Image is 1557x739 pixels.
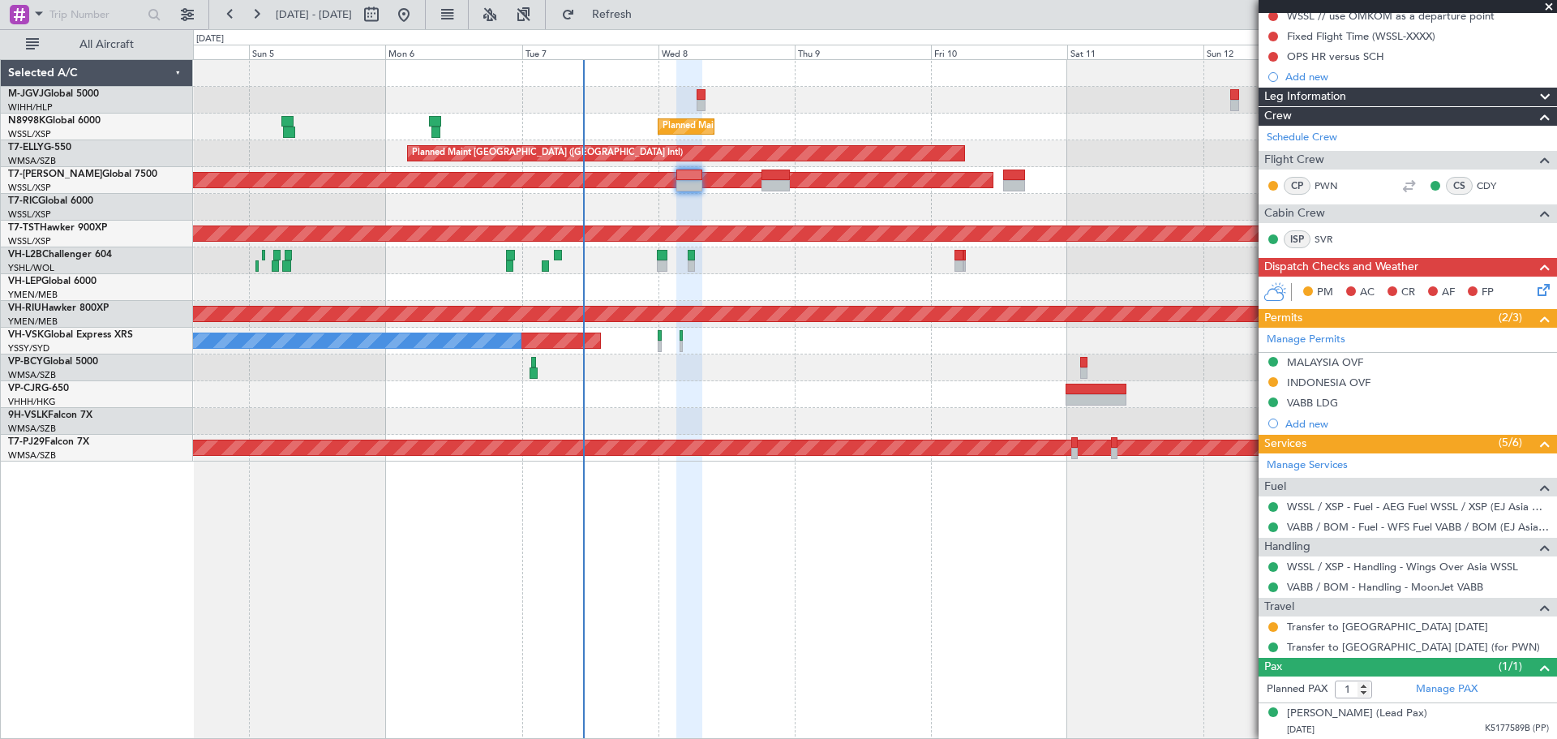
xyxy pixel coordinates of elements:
span: VP-BCY [8,357,43,367]
span: [DATE] - [DATE] [276,7,352,22]
span: Permits [1264,309,1302,328]
span: AC [1360,285,1375,301]
a: YSSY/SYD [8,342,49,354]
a: WMSA/SZB [8,449,56,462]
a: T7-PJ29Falcon 7X [8,437,89,447]
span: All Aircraft [42,39,171,50]
a: YMEN/MEB [8,316,58,328]
span: Leg Information [1264,88,1346,106]
div: [DATE] [196,32,224,46]
button: Refresh [554,2,651,28]
a: WSSL/XSP [8,235,51,247]
div: Add new [1285,417,1549,431]
div: Fixed Flight Time (WSSL-XXXX) [1287,29,1435,43]
span: FP [1482,285,1494,301]
span: K5177589B (PP) [1485,722,1549,736]
div: [PERSON_NAME] (Lead Pax) [1287,706,1427,722]
span: VH-LEP [8,277,41,286]
div: CS [1446,177,1473,195]
a: WMSA/SZB [8,155,56,167]
a: WMSA/SZB [8,423,56,435]
a: T7-RICGlobal 6000 [8,196,93,206]
a: Manage Services [1267,458,1348,474]
input: Trip Number [49,2,143,27]
div: Mon 6 [385,45,521,59]
span: T7-PJ29 [8,437,45,447]
a: Manage PAX [1416,681,1478,698]
a: T7-ELLYG-550 [8,143,71,153]
div: Thu 9 [795,45,931,59]
a: Transfer to [GEOGRAPHIC_DATA] [DATE] [1287,620,1488,634]
a: VP-BCYGlobal 5000 [8,357,98,367]
span: Pax [1264,658,1282,677]
a: SVR [1315,232,1351,247]
a: VHHH/HKG [8,396,56,408]
span: AF [1442,285,1455,301]
span: VP-CJR [8,384,41,393]
a: VABB / BOM - Handling - MoonJet VABB [1287,580,1483,594]
span: (1/1) [1499,658,1522,675]
span: T7-RIC [8,196,38,206]
div: Planned Maint [GEOGRAPHIC_DATA] ([GEOGRAPHIC_DATA] Intl) [412,141,683,165]
span: CR [1401,285,1415,301]
span: 9H-VSLK [8,410,48,420]
div: CP [1284,177,1310,195]
a: M-JGVJGlobal 5000 [8,89,99,99]
div: Fri 10 [931,45,1067,59]
a: N8998KGlobal 6000 [8,116,101,126]
a: T7-[PERSON_NAME]Global 7500 [8,170,157,179]
a: WIHH/HLP [8,101,53,114]
span: PM [1317,285,1333,301]
a: YSHL/WOL [8,262,54,274]
label: Planned PAX [1267,681,1328,698]
span: Dispatch Checks and Weather [1264,258,1418,277]
a: VP-CJRG-650 [8,384,69,393]
span: N8998K [8,116,45,126]
a: VABB / BOM - Fuel - WFS Fuel VABB / BOM (EJ Asia Only) [1287,520,1549,534]
span: [DATE] [1287,724,1315,736]
span: (2/3) [1499,309,1522,326]
a: VH-L2BChallenger 604 [8,250,112,260]
span: T7-TST [8,223,40,233]
span: M-JGVJ [8,89,44,99]
a: YMEN/MEB [8,289,58,301]
a: WSSL/XSP [8,182,51,194]
div: Sun 12 [1203,45,1340,59]
a: Transfer to [GEOGRAPHIC_DATA] [DATE] (for PWN) [1287,640,1540,654]
span: Travel [1264,598,1294,617]
div: Planned Maint [GEOGRAPHIC_DATA] (Seletar) [663,114,853,139]
span: Cabin Crew [1264,204,1325,223]
a: 9H-VSLKFalcon 7X [8,410,92,420]
a: VH-LEPGlobal 6000 [8,277,97,286]
div: VABB LDG [1287,396,1338,410]
span: T7-ELLY [8,143,44,153]
span: VH-RIU [8,303,41,313]
a: PWN [1315,178,1351,193]
a: CDY [1477,178,1513,193]
span: Refresh [578,9,646,20]
span: Crew [1264,107,1292,126]
a: VH-RIUHawker 800XP [8,303,109,313]
a: WMSA/SZB [8,369,56,381]
span: Handling [1264,538,1310,556]
a: Schedule Crew [1267,130,1337,146]
span: VH-VSK [8,330,44,340]
span: (5/6) [1499,434,1522,451]
span: Services [1264,435,1306,453]
span: T7-[PERSON_NAME] [8,170,102,179]
div: MALAYSIA OVF [1287,355,1363,369]
div: Sat 11 [1067,45,1203,59]
button: All Aircraft [18,32,176,58]
div: Sun 5 [249,45,385,59]
div: INDONESIA OVF [1287,376,1370,389]
div: Add new [1285,70,1549,84]
a: WSSL/XSP [8,128,51,140]
div: OPS HR versus SCH [1287,49,1384,63]
a: WSSL/XSP [8,208,51,221]
div: WSSL // use OMKOM as a departure point [1287,9,1495,23]
div: ISP [1284,230,1310,248]
span: Fuel [1264,478,1286,496]
div: Wed 8 [658,45,795,59]
span: Flight Crew [1264,151,1324,170]
a: VH-VSKGlobal Express XRS [8,330,133,340]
